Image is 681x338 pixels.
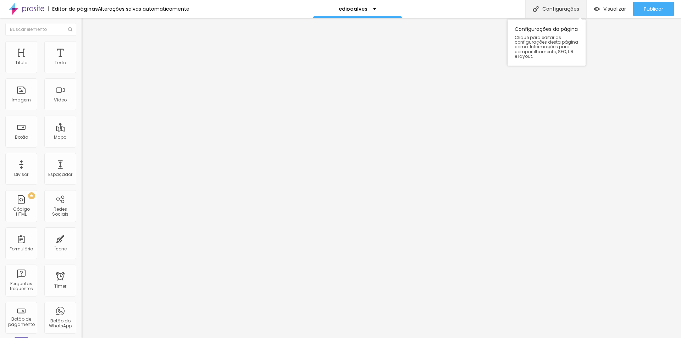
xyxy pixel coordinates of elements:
div: Espaçador [48,172,72,177]
div: Perguntas frequentes [7,281,35,292]
div: Título [15,60,27,65]
div: Editor de páginas [48,6,98,11]
div: Botão [15,135,28,140]
p: edipoalves [339,6,367,11]
img: view-1.svg [594,6,600,12]
input: Buscar elemento [5,23,76,36]
div: Ícone [54,246,67,251]
button: Visualizar [587,2,633,16]
span: Publicar [644,6,663,12]
span: Clique para editar as configurações desta página como: Informações para compartilhamento, SEO, UR... [515,35,578,59]
div: Formulário [10,246,33,251]
div: Código HTML [7,207,35,217]
img: Icone [533,6,539,12]
div: Configurações da página [508,20,586,66]
div: Mapa [54,135,67,140]
button: Publicar [633,2,674,16]
div: Timer [54,284,66,289]
div: Divisor [14,172,28,177]
div: Botão de pagamento [7,317,35,327]
img: Icone [68,27,72,32]
div: Vídeo [54,98,67,102]
div: Imagem [12,98,31,102]
div: Botão do WhatsApp [46,318,74,329]
div: Redes Sociais [46,207,74,217]
div: Alterações salvas automaticamente [98,6,189,11]
span: Visualizar [603,6,626,12]
div: Texto [55,60,66,65]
